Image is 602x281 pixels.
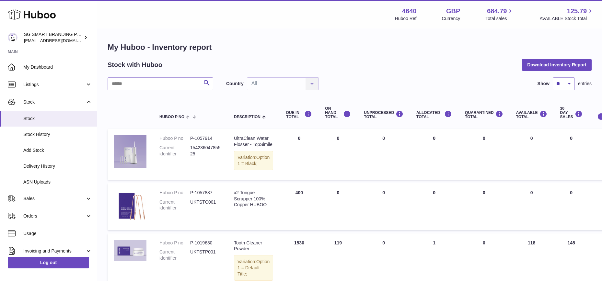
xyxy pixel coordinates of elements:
[237,259,270,276] span: Option 1 = Default Title;
[554,129,589,180] td: 0
[483,240,485,245] span: 0
[24,31,82,44] div: SG SMART BRANDING PTE. LTD.
[465,110,503,119] div: QUARANTINED Total
[567,7,587,16] span: 125.79
[483,136,485,141] span: 0
[23,213,85,219] span: Orders
[539,7,594,22] a: 125.79 AVAILABLE Stock Total
[410,129,458,180] td: 0
[237,155,270,166] span: Option 1 = Black;
[159,145,190,157] dt: Current identifier
[23,116,92,122] span: Stock
[23,64,92,70] span: My Dashboard
[402,7,417,16] strong: 4640
[108,61,162,69] h2: Stock with Huboo
[510,129,554,180] td: 0
[510,183,554,230] td: 0
[357,129,410,180] td: 0
[23,230,92,237] span: Usage
[485,16,514,22] span: Total sales
[442,16,460,22] div: Currency
[560,107,583,119] div: 30 DAY SALES
[23,131,92,138] span: Stock History
[8,257,89,268] a: Log out
[234,115,260,119] span: Description
[325,107,351,119] div: ON HAND Total
[539,16,594,22] span: AVAILABLE Stock Total
[159,240,190,246] dt: Huboo P no
[114,135,146,168] img: product image
[159,135,190,141] dt: Huboo P no
[234,190,273,208] div: x2 Tongue Scrapper 100% Copper HUBOO
[24,38,95,43] span: [EMAIL_ADDRESS][DOMAIN_NAME]
[23,163,92,169] span: Delivery History
[578,81,592,87] span: entries
[226,81,244,87] label: Country
[522,59,592,71] button: Download Inventory Report
[318,129,357,180] td: 0
[483,190,485,195] span: 0
[554,183,589,230] td: 0
[23,82,85,88] span: Listings
[23,196,85,202] span: Sales
[410,183,458,230] td: 0
[516,110,547,119] div: AVAILABLE Total
[364,110,403,119] div: UNPROCESSED Total
[159,190,190,196] dt: Huboo P no
[190,240,221,246] dd: P-1019630
[23,147,92,153] span: Add Stock
[234,255,273,281] div: Variation:
[159,199,190,211] dt: Current identifier
[234,151,273,170] div: Variation:
[8,33,17,42] img: uktopsmileshipping@gmail.com
[23,179,92,185] span: ASN Uploads
[446,7,460,16] strong: GBP
[159,115,184,119] span: Huboo P no
[280,129,318,180] td: 0
[286,110,312,119] div: DUE IN TOTAL
[416,110,452,119] div: ALLOCATED Total
[23,248,85,254] span: Invoicing and Payments
[485,7,514,22] a: 684.79 Total sales
[395,16,417,22] div: Huboo Ref
[190,249,221,261] dd: UKTSTP001
[114,240,146,262] img: product image
[190,190,221,196] dd: P-1057887
[190,135,221,141] dd: P-1057914
[114,190,146,222] img: product image
[538,81,550,87] label: Show
[280,183,318,230] td: 400
[190,145,221,157] dd: 15423604785525
[234,135,273,148] div: UltraClean Water Flosser - TopSimile
[108,42,592,52] h1: My Huboo - Inventory report
[234,240,273,252] div: Tooth Cleaner Powder
[159,249,190,261] dt: Current identifier
[487,7,507,16] span: 684.79
[357,183,410,230] td: 0
[190,199,221,211] dd: UKTSTC001
[318,183,357,230] td: 0
[23,99,85,105] span: Stock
